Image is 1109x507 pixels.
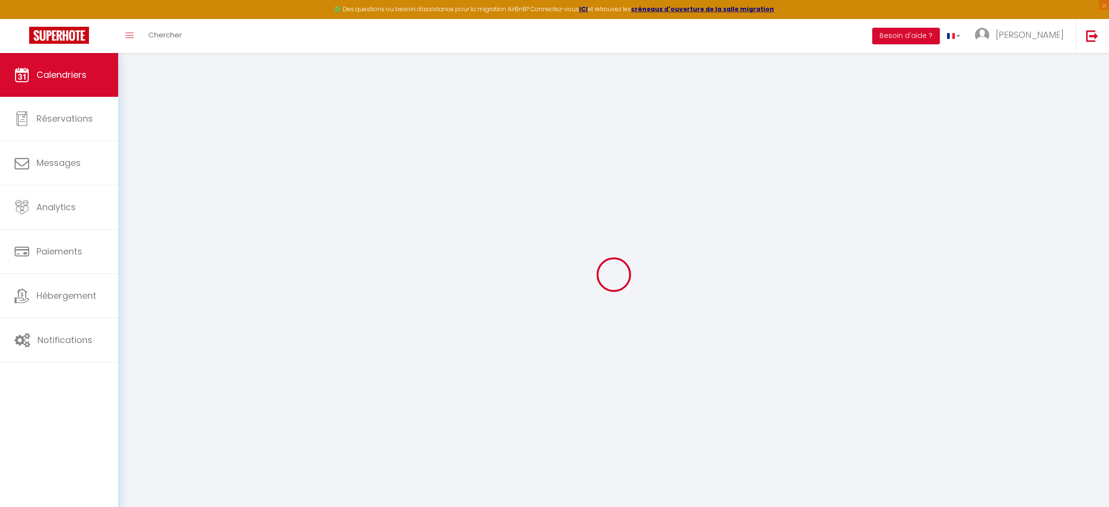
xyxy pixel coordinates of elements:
a: créneaux d'ouverture de la salle migration [631,5,774,13]
span: Réservations [36,112,93,125]
img: ... [975,28,989,42]
span: Analytics [36,201,76,213]
button: Besoin d'aide ? [872,28,940,44]
span: Notifications [37,334,92,346]
a: ... [PERSON_NAME] [968,19,1076,53]
span: Calendriers [36,69,87,81]
img: Super Booking [29,27,89,44]
a: ICI [579,5,588,13]
span: Messages [36,157,81,169]
span: Chercher [148,30,182,40]
img: logout [1086,30,1098,42]
a: Chercher [141,19,189,53]
span: Paiements [36,245,82,257]
span: Hébergement [36,290,96,302]
span: [PERSON_NAME] [996,29,1064,41]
